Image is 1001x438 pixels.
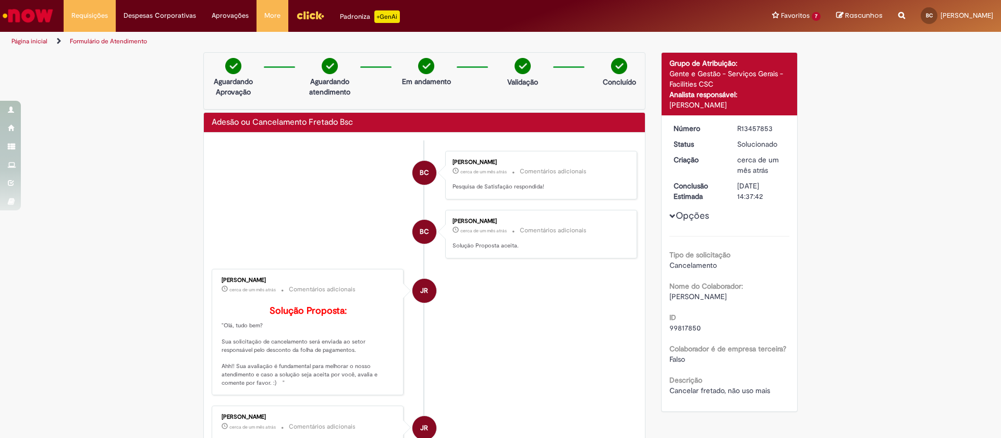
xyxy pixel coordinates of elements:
[669,313,676,322] b: ID
[222,277,395,283] div: [PERSON_NAME]
[812,12,821,21] span: 7
[229,424,276,430] time: 28/08/2025 14:37:42
[71,10,108,21] span: Requisições
[8,32,660,51] ul: Trilhas de página
[460,169,507,175] span: cerca de um mês atrás
[460,169,507,175] time: 28/08/2025 14:48:05
[460,228,507,234] span: cerca de um mês atrás
[737,155,786,175] div: 28/08/2025 13:30:19
[124,10,196,21] span: Despesas Corporativas
[420,278,428,303] span: JR
[926,12,933,19] span: BC
[11,37,47,45] a: Página inicial
[669,354,685,364] span: Falso
[412,220,436,244] div: Bruna Faviero De Castro
[412,279,436,303] div: Jhully Rodrigues
[781,10,810,21] span: Favoritos
[669,58,790,68] div: Grupo de Atribuição:
[420,160,429,185] span: BC
[270,305,347,317] b: Solução Proposta:
[669,323,701,333] span: 99817850
[229,287,276,293] span: cerca de um mês atrás
[453,242,626,250] p: Solução Proposta aceita.
[669,344,786,353] b: Colaborador é de empresa terceira?
[453,183,626,191] p: Pesquisa de Satisfação respondida!
[453,159,626,165] div: [PERSON_NAME]
[669,292,727,301] span: [PERSON_NAME]
[289,285,356,294] small: Comentários adicionais
[737,155,779,175] time: 28/08/2025 13:30:19
[669,68,790,89] div: Gente e Gestão - Serviços Gerais - Facilities CSC
[420,219,429,244] span: BC
[1,5,55,26] img: ServiceNow
[515,58,531,74] img: check-circle-green.png
[666,181,730,202] dt: Conclusão Estimada
[70,37,147,45] a: Formulário de Atendimento
[229,424,276,430] span: cerca de um mês atrás
[737,155,779,175] span: cerca de um mês atrás
[296,7,324,23] img: click_logo_yellow_360x200.png
[669,386,770,395] span: Cancelar fretado, não uso mais
[264,10,280,21] span: More
[666,155,730,165] dt: Criação
[737,123,786,134] div: R13457853
[418,58,434,74] img: check-circle-green.png
[845,10,883,20] span: Rascunhos
[208,76,259,97] p: Aguardando Aprovação
[212,10,249,21] span: Aprovações
[289,422,356,431] small: Comentários adicionais
[611,58,627,74] img: check-circle-green.png
[222,414,395,420] div: [PERSON_NAME]
[304,76,355,97] p: Aguardando atendimento
[737,139,786,149] div: Solucionado
[322,58,338,74] img: check-circle-green.png
[669,281,743,291] b: Nome do Colaborador:
[669,250,730,259] b: Tipo de solicitação
[669,261,717,270] span: Cancelamento
[460,228,507,234] time: 28/08/2025 14:47:52
[507,77,538,87] p: Validação
[836,11,883,21] a: Rascunhos
[737,181,786,202] div: [DATE] 14:37:42
[669,375,702,385] b: Descrição
[669,100,790,110] div: [PERSON_NAME]
[453,218,626,224] div: [PERSON_NAME]
[520,226,587,235] small: Comentários adicionais
[402,76,451,87] p: Em andamento
[603,77,636,87] p: Concluído
[669,89,790,100] div: Analista responsável:
[225,58,241,74] img: check-circle-green.png
[340,10,400,23] div: Padroniza
[941,11,993,20] span: [PERSON_NAME]
[374,10,400,23] p: +GenAi
[222,306,395,387] p: "Olá, tudo bem? Sua solicitação de cancelamento será enviada ao setor responsável pelo desconto d...
[212,118,353,127] h2: Adesão ou Cancelamento Fretado Bsc Histórico de tíquete
[412,161,436,185] div: Bruna Faviero De Castro
[666,139,730,149] dt: Status
[229,287,276,293] time: 28/08/2025 14:45:57
[520,167,587,176] small: Comentários adicionais
[666,123,730,134] dt: Número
